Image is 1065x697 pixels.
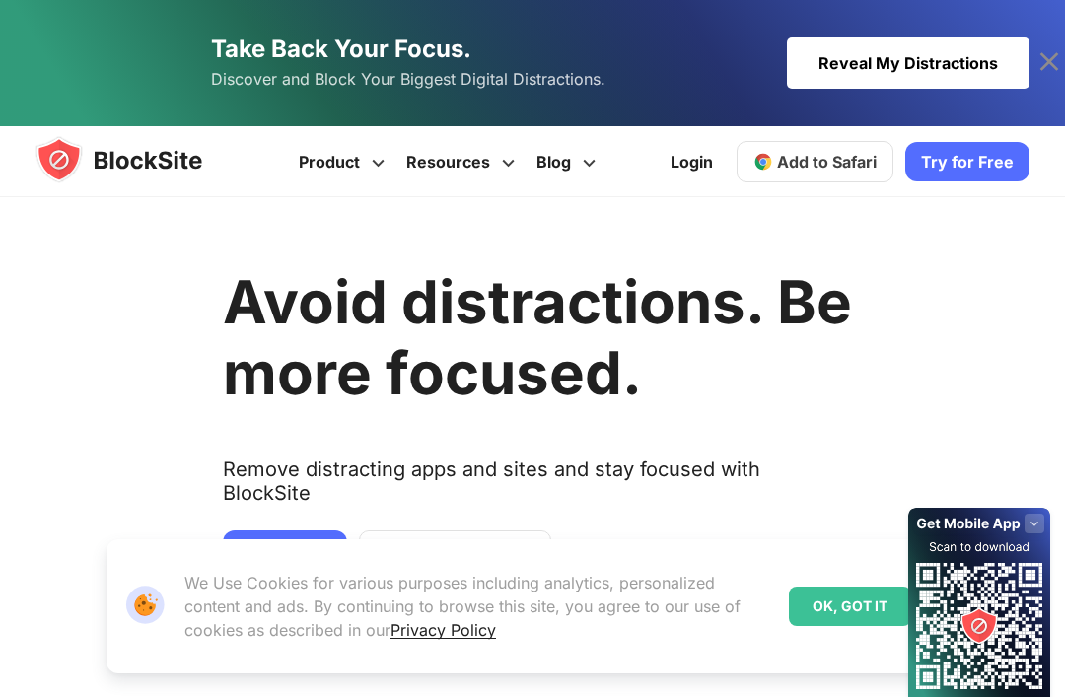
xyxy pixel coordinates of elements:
[789,587,911,626] div: OK, GOT IT
[390,620,496,640] a: Privacy Policy
[35,136,241,183] img: blocksite-icon.5d769676.svg
[211,65,605,94] span: Discover and Block Your Biggest Digital Distractions.
[787,37,1029,89] div: Reveal My Distractions
[211,35,471,63] span: Take Back Your Focus.
[184,571,773,642] p: We Use Cookies for various purposes including analytics, personalized content and ads. By continu...
[905,142,1029,181] a: Try for Free
[223,457,852,521] text: Remove distracting apps and sites and stay focused with BlockSite
[777,152,877,172] span: Add to Safari
[659,138,725,185] a: Login
[291,126,398,197] a: Product
[737,141,893,182] a: Add to Safari
[529,126,609,197] a: Blog
[398,126,529,197] a: Resources
[753,152,773,172] img: chrome-icon.svg
[223,266,852,408] h1: Avoid distractions. Be more focused.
